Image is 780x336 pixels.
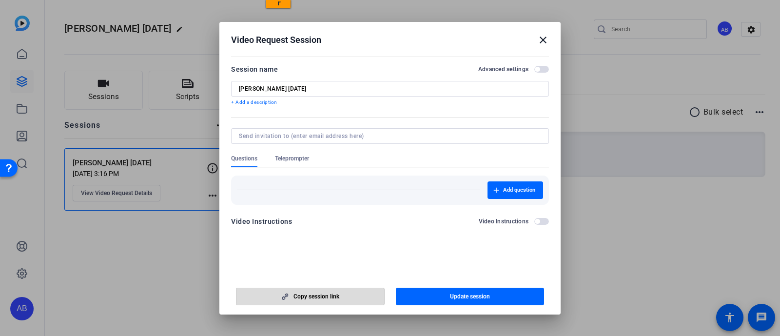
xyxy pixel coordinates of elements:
[132,3,178,16] input: ASIN
[478,65,528,73] h2: Advanced settings
[231,34,549,46] div: Video Request Session
[231,63,278,75] div: Session name
[239,85,541,93] input: Enter Session Name
[537,34,549,46] mat-icon: close
[479,217,529,225] h2: Video Instructions
[236,288,385,305] button: Copy session link
[50,4,128,17] input: ASIN, PO, Alias, + more...
[231,99,549,106] p: + Add a description
[293,293,339,300] span: Copy session link
[450,293,490,300] span: Update session
[239,132,537,140] input: Send invitation to (enter email address here)
[231,216,292,227] div: Video Instructions
[275,155,309,162] span: Teleprompter
[178,3,200,16] button: LOAD
[487,181,543,199] button: Add question
[503,186,535,194] span: Add question
[22,3,35,16] img: blueamy
[231,155,257,162] span: Questions
[396,288,545,305] button: Update session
